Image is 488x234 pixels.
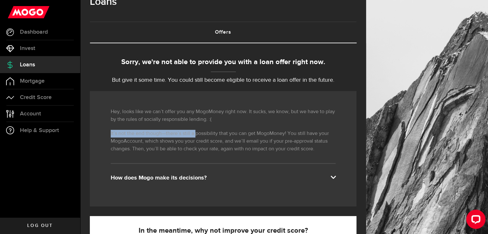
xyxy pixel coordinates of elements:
[461,207,488,234] iframe: LiveChat chat widget
[90,57,356,68] div: Sorry, we're not able to provide you with a loan offer right now.
[111,174,336,182] div: How does Mogo make its decisions?
[20,128,59,133] span: Help & Support
[27,223,53,228] span: Log out
[90,22,356,43] a: Offers
[20,111,41,117] span: Account
[20,29,48,35] span: Dashboard
[111,130,336,153] p: It’s not the end though—there’s still a possibility that you can get MogoMoney! You still have yo...
[20,46,35,51] span: Invest
[20,78,45,84] span: Mortgage
[111,108,336,123] p: Hey, looks like we can’t offer you any MogoMoney right now. It sucks, we know, but we have to pla...
[20,95,52,100] span: Credit Score
[20,62,35,68] span: Loans
[90,76,356,85] p: But give it some time. You could still become eligible to receive a loan offer in the future.
[90,21,356,43] ul: Tabs Navigation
